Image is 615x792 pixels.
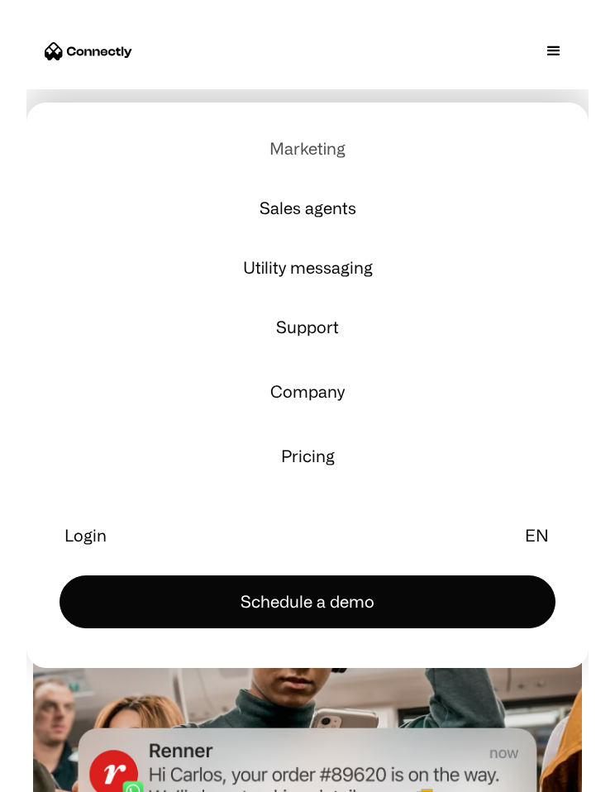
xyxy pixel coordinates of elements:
[33,763,99,786] ul: Language list
[525,526,549,545] span: en
[243,261,373,274] span: Utility messaging
[46,437,569,476] a: Pricing
[46,129,569,169] a: Marketing
[265,380,350,403] div: Company
[46,188,569,228] a: Sales agents
[281,450,335,463] span: Pricing
[64,529,107,542] span: Login
[518,529,555,542] div: en
[46,248,569,288] a: Utility messaging
[46,308,569,347] a: Support
[276,321,339,334] span: Support
[269,142,346,155] span: Marketing
[60,516,112,556] a: Login
[36,39,132,64] a: home
[60,575,555,628] a: Schedule a demo
[529,26,579,76] div: menu
[270,382,345,401] span: Company
[241,593,374,611] span: Schedule a demo
[17,761,99,786] aside: Language selected: English
[260,202,356,215] span: Sales agents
